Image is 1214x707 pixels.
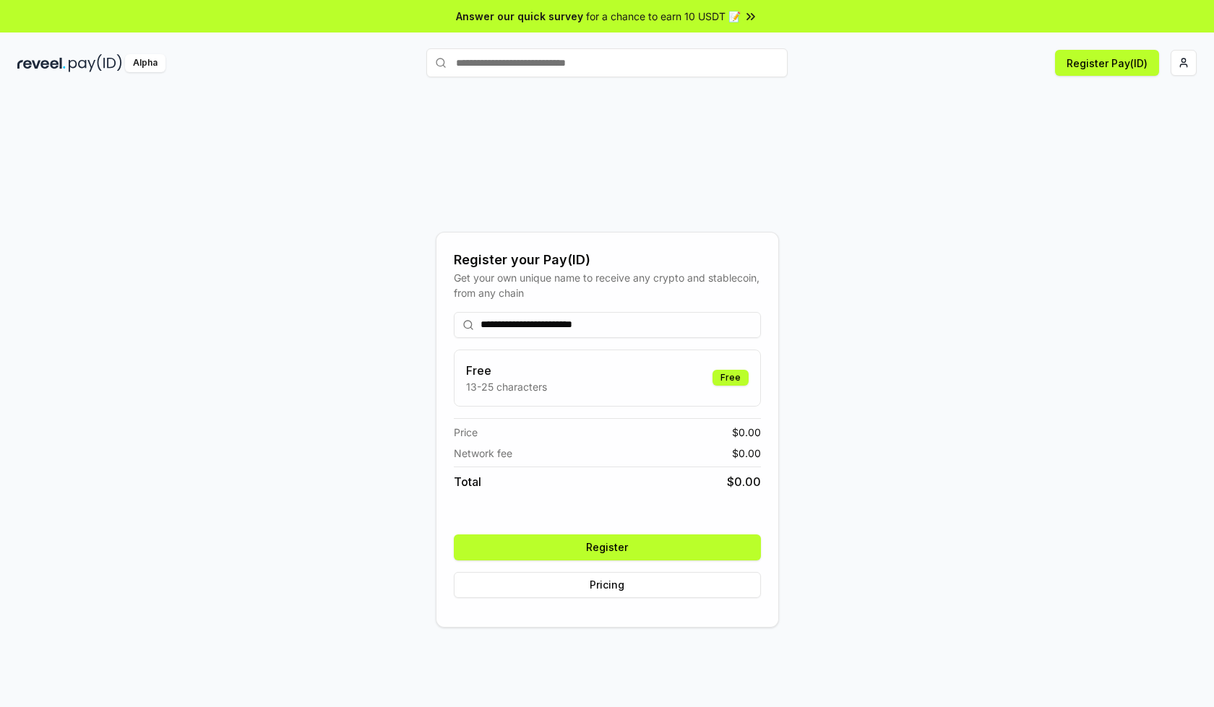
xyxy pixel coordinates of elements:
span: $ 0.00 [732,425,761,440]
span: Price [454,425,478,440]
span: Total [454,473,481,490]
img: reveel_dark [17,54,66,72]
span: $ 0.00 [727,473,761,490]
span: for a chance to earn 10 USDT 📝 [586,9,741,24]
div: Register your Pay(ID) [454,250,761,270]
button: Pricing [454,572,761,598]
div: Get your own unique name to receive any crypto and stablecoin, from any chain [454,270,761,300]
span: Answer our quick survey [456,9,583,24]
span: $ 0.00 [732,446,761,461]
p: 13-25 characters [466,379,547,394]
div: Alpha [125,54,165,72]
button: Register Pay(ID) [1055,50,1159,76]
img: pay_id [69,54,122,72]
button: Register [454,534,761,560]
div: Free [713,370,749,386]
span: Network fee [454,446,512,461]
h3: Free [466,362,547,379]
